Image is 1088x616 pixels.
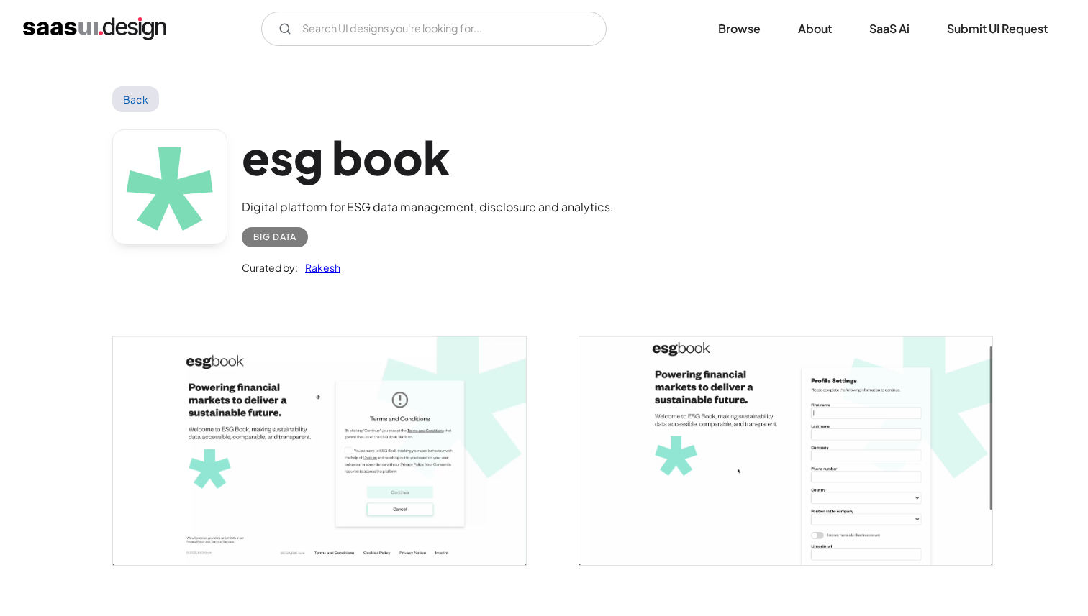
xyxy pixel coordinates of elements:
[930,13,1065,45] a: Submit UI Request
[781,13,849,45] a: About
[261,12,607,46] input: Search UI designs you're looking for...
[579,336,992,565] img: 641e84140bbd0ac762efbee5_ESG%20Book%20-%20Profile%20Settings.png
[852,13,927,45] a: SaaS Ai
[261,12,607,46] form: Email Form
[298,259,340,276] a: Rakesh
[579,336,992,565] a: open lightbox
[23,17,166,40] a: home
[242,198,614,216] div: Digital platform for ESG data management, disclosure and analytics.
[242,259,298,276] div: Curated by:
[253,229,296,246] div: Big Data
[113,336,526,565] img: 641e841471c8e5e7d469bc06_ESG%20Book%20-%20Login%20Terms%20and%20Conditions.png
[112,86,159,112] a: Back
[701,13,778,45] a: Browse
[113,336,526,565] a: open lightbox
[242,129,614,185] h1: esg book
